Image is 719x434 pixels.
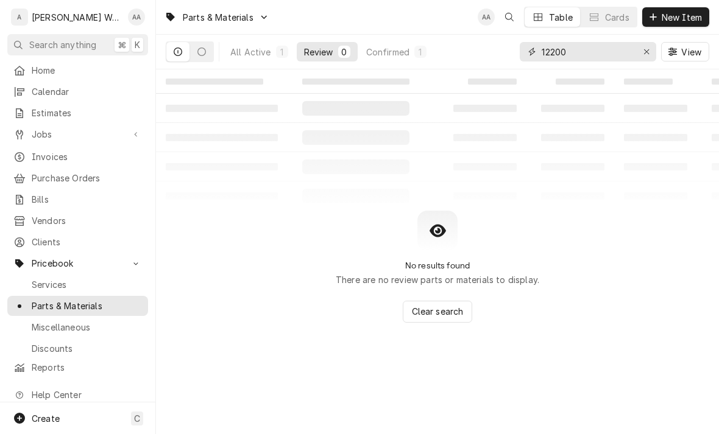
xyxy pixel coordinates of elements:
p: There are no review parts or materials to display. [336,273,539,286]
button: View [661,42,709,61]
h2: No results found [405,261,470,271]
a: Home [7,60,148,80]
span: ‌ [166,79,263,85]
div: 0 [341,46,348,58]
div: 1 [278,46,286,58]
div: AA [478,9,495,26]
input: Keyword search [542,42,633,61]
a: Reports [7,357,148,377]
span: New Item [659,11,704,24]
span: Discounts [32,342,142,355]
span: ‌ [556,79,604,85]
span: View [679,46,704,58]
table: Review Parts & Materials List Loading [156,69,719,211]
div: Confirmed [366,46,409,58]
span: K [135,38,140,51]
span: Parts & Materials [32,299,142,312]
span: Jobs [32,128,124,141]
span: Home [32,64,142,77]
a: Estimates [7,103,148,123]
div: Review [304,46,333,58]
span: ‌ [468,79,517,85]
span: Search anything [29,38,96,51]
span: Pricebook [32,257,124,270]
a: Invoices [7,147,148,167]
a: Go to Parts & Materials [160,7,274,27]
span: Reports [32,361,142,374]
span: Help Center [32,388,141,401]
button: Open search [500,7,519,27]
a: Miscellaneous [7,317,148,337]
span: Calendar [32,85,142,98]
span: Invoices [32,150,142,163]
a: Go to Jobs [7,124,148,144]
button: Clear search [403,301,473,323]
a: Parts & Materials [7,296,148,316]
div: All Active [230,46,271,58]
span: Clear search [409,305,466,318]
span: Purchase Orders [32,172,142,184]
button: New Item [642,7,709,27]
div: Aaron Anderson's Avatar [128,9,145,26]
span: Parts & Materials [183,11,253,24]
button: Erase input [637,42,656,61]
a: Go to Pricebook [7,253,148,273]
div: 1 [417,46,424,58]
a: Bills [7,189,148,209]
button: Search anything⌘K [7,34,148,55]
span: Estimates [32,107,142,119]
a: Calendar [7,82,148,102]
span: ⌘ [118,38,126,51]
span: C [134,412,140,425]
div: Aaron Anderson's Avatar [478,9,495,26]
span: Services [32,278,142,291]
div: [PERSON_NAME] Works LLC [32,11,121,24]
a: Vendors [7,211,148,231]
span: Miscellaneous [32,321,142,334]
span: Clients [32,236,142,248]
span: Bills [32,193,142,206]
div: Table [549,11,573,24]
span: Vendors [32,214,142,227]
div: AA [128,9,145,26]
a: Services [7,275,148,295]
a: Purchase Orders [7,168,148,188]
span: ‌ [302,79,409,85]
a: Go to Help Center [7,385,148,405]
a: Discounts [7,338,148,359]
div: Cards [605,11,629,24]
a: Clients [7,232,148,252]
span: ‌ [624,79,673,85]
span: Create [32,413,60,424]
div: A [11,9,28,26]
